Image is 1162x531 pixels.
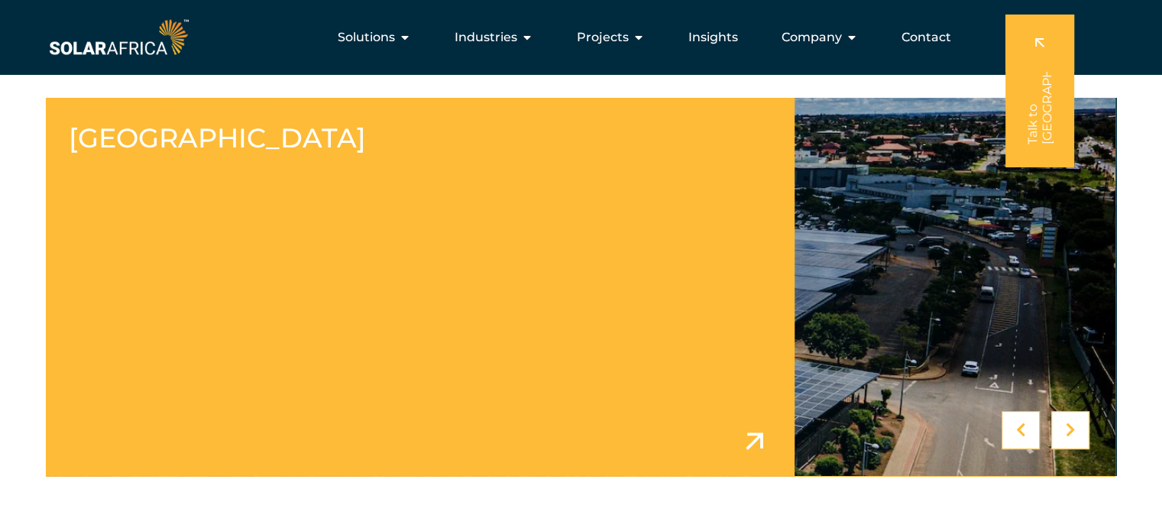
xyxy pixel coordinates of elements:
[577,28,629,47] span: Projects
[338,28,395,47] span: Solutions
[782,28,842,47] span: Company
[901,28,951,47] a: Contact
[688,28,738,47] a: Insights
[192,22,963,53] nav: Menu
[192,22,963,53] div: Menu Toggle
[455,28,517,47] span: Industries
